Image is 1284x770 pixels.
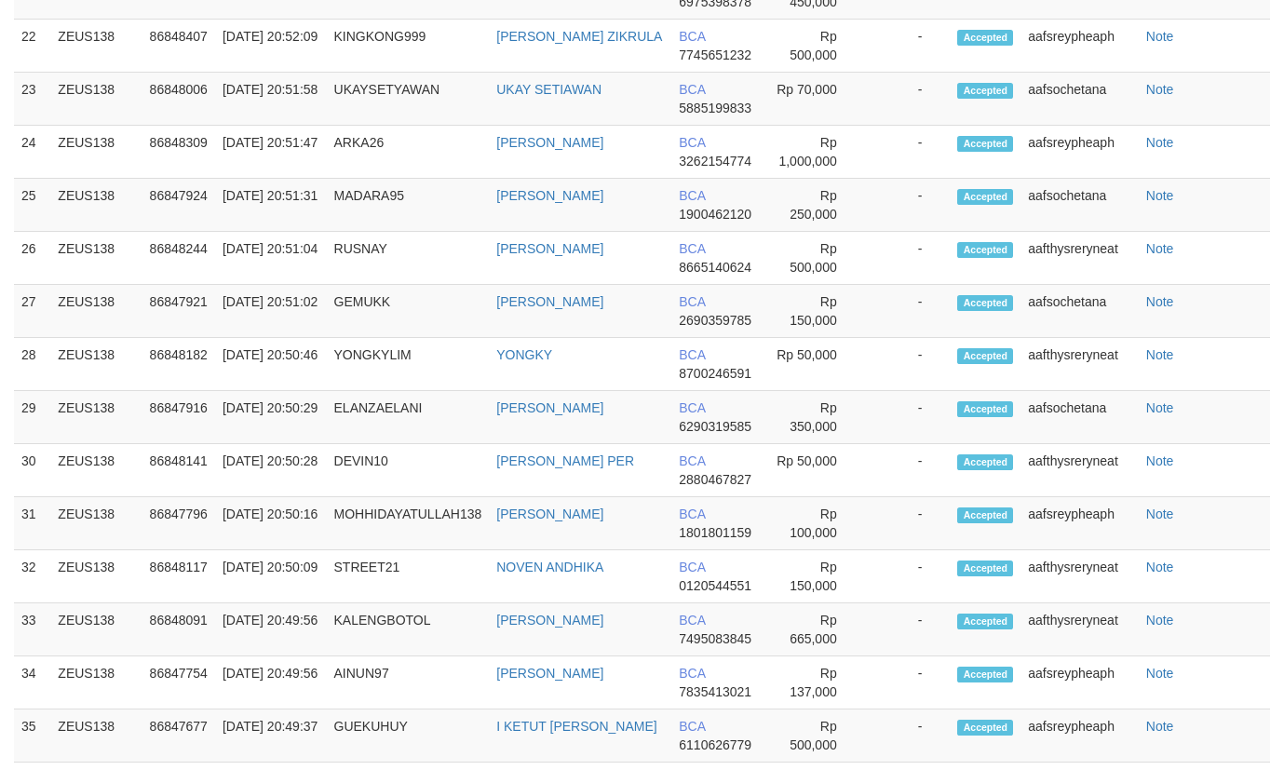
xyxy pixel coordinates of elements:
td: [DATE] 20:51:47 [215,126,327,179]
td: 86847754 [142,656,215,709]
td: 86848244 [142,232,215,285]
td: Rp 137,000 [764,656,865,709]
a: Note [1146,188,1174,203]
span: BCA [679,453,705,468]
td: aafthysreryneat [1020,338,1139,391]
td: DEVIN10 [327,444,490,497]
span: Accepted [957,83,1013,99]
a: [PERSON_NAME] [496,188,603,203]
span: BCA [679,188,705,203]
td: ZEUS138 [50,444,142,497]
td: ZEUS138 [50,285,142,338]
td: KINGKONG999 [327,20,490,73]
span: 3262154774 [679,154,751,169]
td: aafsreypheaph [1020,656,1139,709]
td: Rp 500,000 [764,20,865,73]
a: Note [1146,294,1174,309]
td: - [865,550,951,603]
td: 27 [14,285,50,338]
td: [DATE] 20:50:46 [215,338,327,391]
td: ZEUS138 [50,179,142,232]
span: Accepted [957,614,1013,629]
td: 26 [14,232,50,285]
td: [DATE] 20:50:09 [215,550,327,603]
td: 86848006 [142,73,215,126]
span: Accepted [957,667,1013,682]
td: aafsochetana [1020,179,1139,232]
span: 7495083845 [679,631,751,646]
td: 29 [14,391,50,444]
span: 2690359785 [679,313,751,328]
td: 25 [14,179,50,232]
td: 30 [14,444,50,497]
td: 86848309 [142,126,215,179]
a: Note [1146,82,1174,97]
td: ZEUS138 [50,232,142,285]
td: aafsochetana [1020,73,1139,126]
a: [PERSON_NAME] [496,613,603,628]
td: 32 [14,550,50,603]
span: Accepted [957,561,1013,576]
span: Accepted [957,295,1013,311]
span: Accepted [957,30,1013,46]
a: Note [1146,241,1174,256]
span: 1900462120 [679,207,751,222]
td: aafthysreryneat [1020,444,1139,497]
td: aafthysreryneat [1020,603,1139,656]
a: [PERSON_NAME] PER [496,453,634,468]
td: 22 [14,20,50,73]
span: BCA [679,400,705,415]
td: GEMUKK [327,285,490,338]
td: 86847677 [142,709,215,763]
td: Rp 50,000 [764,444,865,497]
span: 0120544551 [679,578,751,593]
span: BCA [679,29,705,44]
td: - [865,497,951,550]
td: ZEUS138 [50,550,142,603]
td: YONGKYLIM [327,338,490,391]
td: 23 [14,73,50,126]
span: Accepted [957,242,1013,258]
td: - [865,179,951,232]
td: MADARA95 [327,179,490,232]
td: 86848141 [142,444,215,497]
td: 31 [14,497,50,550]
td: [DATE] 20:50:29 [215,391,327,444]
span: BCA [679,135,705,150]
span: Accepted [957,454,1013,470]
span: 2880467827 [679,472,751,487]
span: BCA [679,294,705,309]
td: ZEUS138 [50,497,142,550]
a: [PERSON_NAME] [496,507,603,521]
td: Rp 665,000 [764,603,865,656]
span: BCA [679,507,705,521]
a: Note [1146,135,1174,150]
td: [DATE] 20:51:58 [215,73,327,126]
td: 86848182 [142,338,215,391]
a: NOVEN ANDHIKA [496,560,603,574]
td: - [865,126,951,179]
a: Note [1146,560,1174,574]
a: [PERSON_NAME] [496,400,603,415]
span: BCA [679,241,705,256]
td: Rp 1,000,000 [764,126,865,179]
span: 6110626779 [679,737,751,752]
td: aafsreypheaph [1020,497,1139,550]
a: I KETUT [PERSON_NAME] [496,719,656,734]
td: 28 [14,338,50,391]
td: aafsochetana [1020,391,1139,444]
span: Accepted [957,189,1013,205]
td: ZEUS138 [50,391,142,444]
td: - [865,338,951,391]
a: Note [1146,29,1174,44]
span: BCA [679,719,705,734]
td: 34 [14,656,50,709]
td: ZEUS138 [50,656,142,709]
td: aafsreypheaph [1020,20,1139,73]
td: Rp 350,000 [764,391,865,444]
td: Rp 50,000 [764,338,865,391]
td: 24 [14,126,50,179]
td: Rp 150,000 [764,550,865,603]
td: aafsreypheaph [1020,709,1139,763]
td: [DATE] 20:52:09 [215,20,327,73]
